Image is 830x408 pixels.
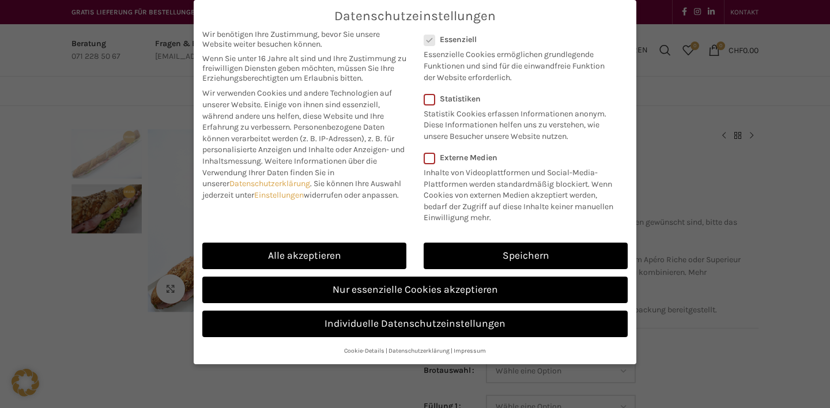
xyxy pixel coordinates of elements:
label: Statistiken [424,94,613,104]
span: Sie können Ihre Auswahl jederzeit unter widerrufen oder anpassen. [202,179,401,200]
a: Individuelle Datenschutzeinstellungen [202,311,628,337]
a: Alle akzeptieren [202,243,406,269]
span: Wir verwenden Cookies und andere Technologien auf unserer Website. Einige von ihnen sind essenzie... [202,88,392,132]
span: Datenschutzeinstellungen [334,9,496,24]
a: Datenschutzerklärung [388,347,450,354]
p: Inhalte von Videoplattformen und Social-Media-Plattformen werden standardmäßig blockiert. Wenn Co... [424,163,620,224]
a: Cookie-Details [344,347,384,354]
span: Personenbezogene Daten können verarbeitet werden (z. B. IP-Adressen), z. B. für personalisierte A... [202,122,405,166]
span: Weitere Informationen über die Verwendung Ihrer Daten finden Sie in unserer . [202,156,377,188]
p: Essenzielle Cookies ermöglichen grundlegende Funktionen und sind für die einwandfreie Funktion de... [424,44,613,83]
a: Impressum [454,347,486,354]
label: Externe Medien [424,153,620,163]
span: Wir benötigen Ihre Zustimmung, bevor Sie unsere Website weiter besuchen können. [202,29,406,49]
p: Statistik Cookies erfassen Informationen anonym. Diese Informationen helfen uns zu verstehen, wie... [424,104,613,142]
a: Nur essenzielle Cookies akzeptieren [202,277,628,303]
span: Wenn Sie unter 16 Jahre alt sind und Ihre Zustimmung zu freiwilligen Diensten geben möchten, müss... [202,54,406,83]
a: Einstellungen [254,190,304,200]
a: Datenschutzerklärung [229,179,310,188]
a: Speichern [424,243,628,269]
label: Essenziell [424,35,613,44]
